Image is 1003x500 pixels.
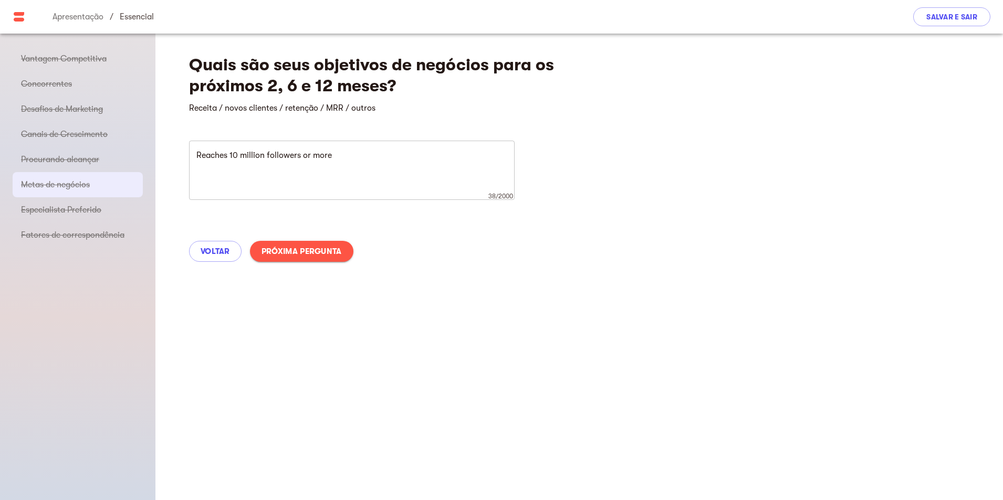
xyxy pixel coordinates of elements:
a: Apresentação [38,12,103,22]
font: Concorrentes [21,79,72,89]
font: Apresentação [53,12,103,22]
font: Especialista Preferido [21,205,101,215]
font: Metas de negócios [21,180,90,189]
font: Quais são seus objetivos de negócios para os próximos 2, 6 e 12 meses? [189,55,554,95]
font: tarefa_entregue_ [38,14,239,27]
font: essencial [120,12,154,22]
font: 38/2000 [488,193,513,200]
font: / [110,12,113,22]
font: Fatores de correspondência [21,230,124,240]
font: Procurando alcançar [21,155,99,164]
font: Próxima pergunta [262,247,342,256]
font: Salvar e sair [926,13,977,21]
img: Logotipo principal [13,10,25,23]
font: Desafios de Marketing [21,104,103,114]
button: Salvar e sair [913,7,990,26]
font: Voltar [201,247,230,256]
div: Procurando alcançar [13,147,143,172]
font: Canais de Crescimento [21,130,108,139]
font: Receita / novos clientes / retenção / MRR / outros [189,103,375,113]
div: Vantagem Competitiva [13,46,143,71]
div: Canais de Crescimento [13,122,143,147]
font: Vantagem Competitiva [21,54,107,63]
div: Desafios de Marketing [13,97,143,122]
button: Próxima pergunta [250,241,353,262]
div: Metas de negócios [13,172,143,197]
button: Voltar [189,241,242,262]
textarea: Reaches 10 million followers or more [196,151,507,190]
div: Especialista Preferido [13,197,143,222]
div: Fatores de correspondência [13,222,143,248]
div: Concorrentes [13,71,143,97]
